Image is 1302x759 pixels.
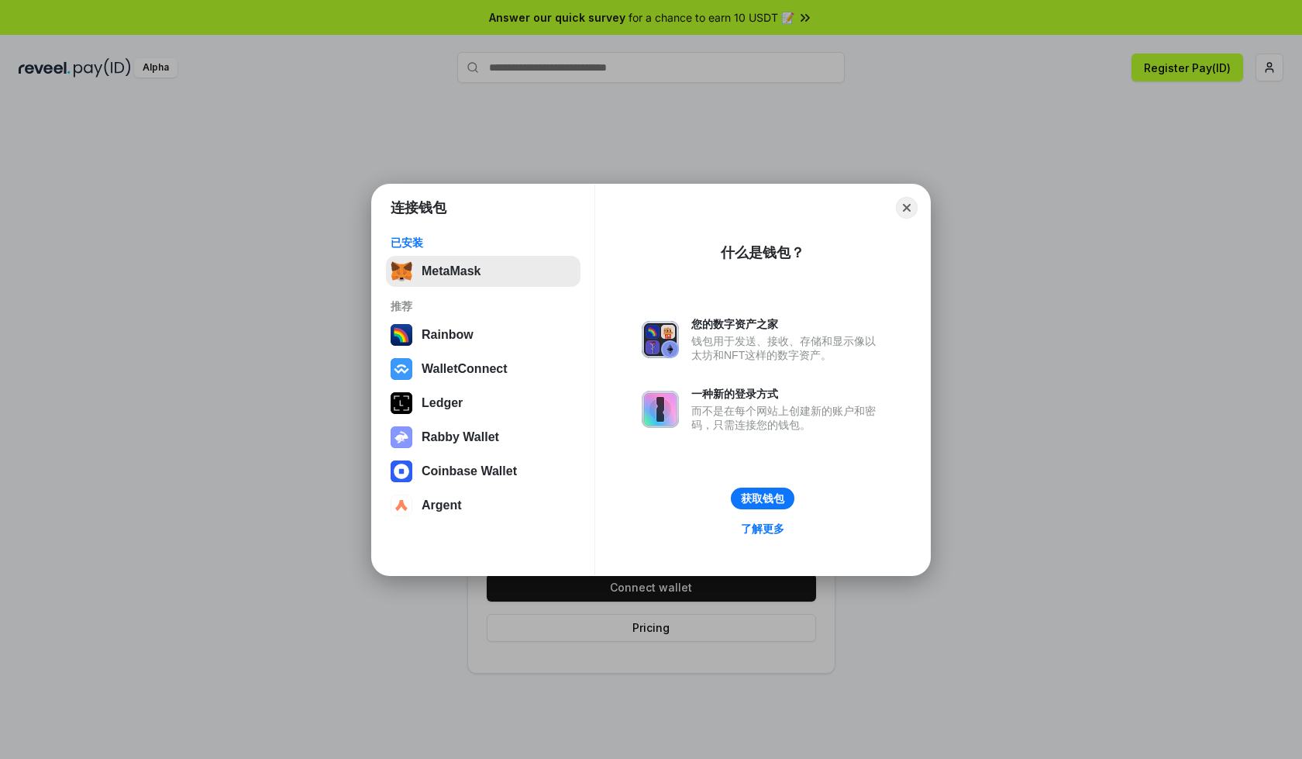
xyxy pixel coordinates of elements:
[391,198,446,217] h1: 连接钱包
[422,362,508,376] div: WalletConnect
[721,243,804,262] div: 什么是钱包？
[422,396,463,410] div: Ledger
[386,490,580,521] button: Argent
[422,264,480,278] div: MetaMask
[386,319,580,350] button: Rainbow
[691,404,883,432] div: 而不是在每个网站上创建新的账户和密码，只需连接您的钱包。
[422,499,462,512] div: Argent
[691,334,883,362] div: 钱包用于发送、接收、存储和显示像以太坊和NFT这样的数字资产。
[386,354,580,385] button: WalletConnect
[741,522,784,536] div: 了解更多
[391,392,412,414] img: svg+xml,%3Csvg%20xmlns%3D%22http%3A%2F%2Fwww.w3.org%2F2000%2Fsvg%22%20width%3D%2228%22%20height%3...
[731,488,794,509] button: 获取钱包
[391,358,412,380] img: svg+xml,%3Csvg%20width%3D%2228%22%20height%3D%2228%22%20viewBox%3D%220%200%2028%2028%22%20fill%3D...
[691,387,883,401] div: 一种新的登录方式
[386,422,580,453] button: Rabby Wallet
[422,328,474,342] div: Rainbow
[391,236,576,250] div: 已安装
[691,317,883,331] div: 您的数字资产之家
[391,260,412,282] img: svg+xml,%3Csvg%20fill%3D%22none%22%20height%3D%2233%22%20viewBox%3D%220%200%2035%2033%22%20width%...
[732,519,794,539] a: 了解更多
[642,321,679,358] img: svg+xml,%3Csvg%20xmlns%3D%22http%3A%2F%2Fwww.w3.org%2F2000%2Fsvg%22%20fill%3D%22none%22%20viewBox...
[391,324,412,346] img: svg+xml,%3Csvg%20width%3D%22120%22%20height%3D%22120%22%20viewBox%3D%220%200%20120%20120%22%20fil...
[422,430,499,444] div: Rabby Wallet
[386,256,580,287] button: MetaMask
[391,495,412,516] img: svg+xml,%3Csvg%20width%3D%2228%22%20height%3D%2228%22%20viewBox%3D%220%200%2028%2028%22%20fill%3D...
[386,456,580,487] button: Coinbase Wallet
[391,426,412,448] img: svg+xml,%3Csvg%20xmlns%3D%22http%3A%2F%2Fwww.w3.org%2F2000%2Fsvg%22%20fill%3D%22none%22%20viewBox...
[391,299,576,313] div: 推荐
[391,461,412,482] img: svg+xml,%3Csvg%20width%3D%2228%22%20height%3D%2228%22%20viewBox%3D%220%200%2028%2028%22%20fill%3D...
[741,492,784,505] div: 获取钱包
[896,197,918,219] button: Close
[422,464,517,478] div: Coinbase Wallet
[386,388,580,419] button: Ledger
[642,391,679,428] img: svg+xml,%3Csvg%20xmlns%3D%22http%3A%2F%2Fwww.w3.org%2F2000%2Fsvg%22%20fill%3D%22none%22%20viewBox...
